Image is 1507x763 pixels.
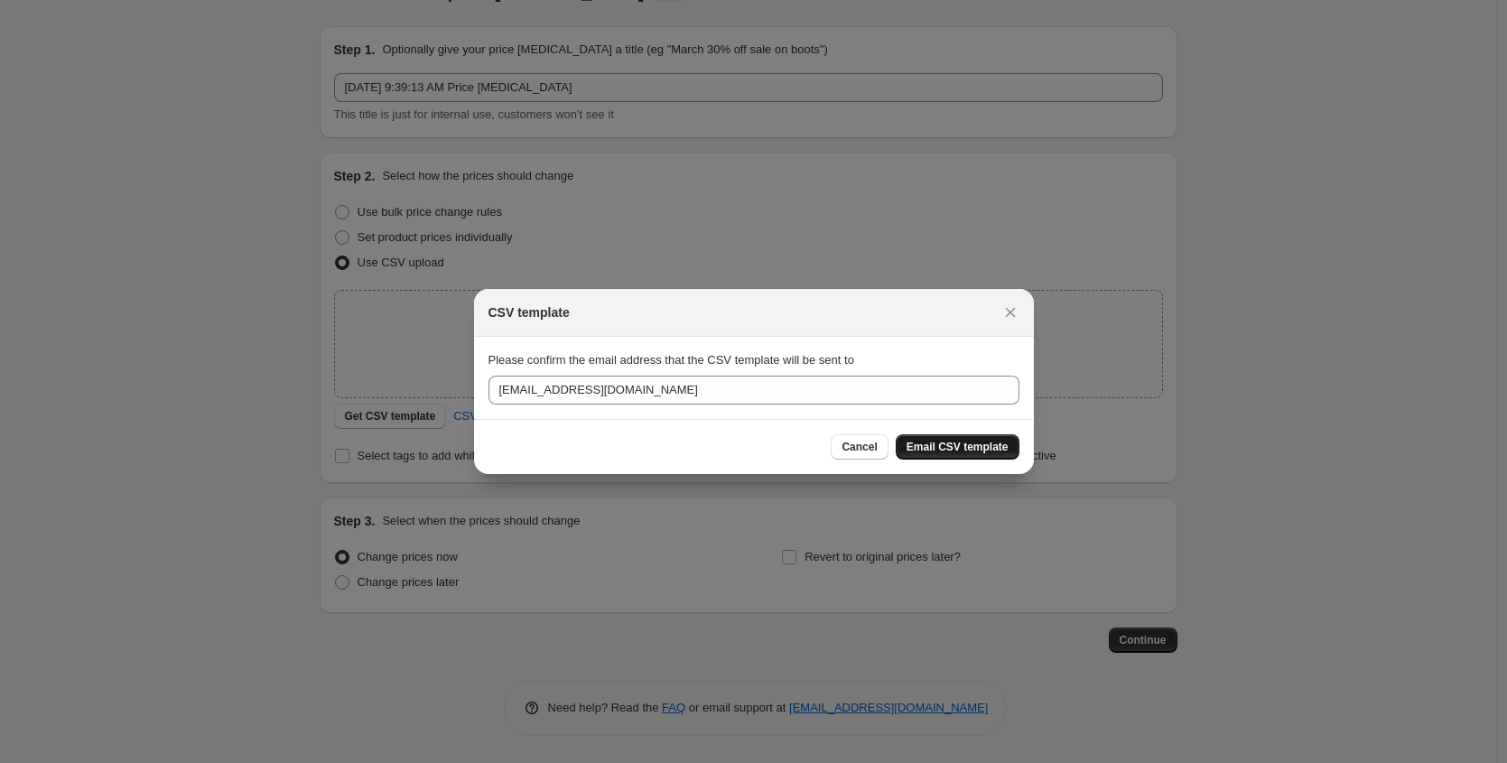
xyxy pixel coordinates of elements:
button: Email CSV template [896,434,1019,460]
span: Please confirm the email address that the CSV template will be sent to [488,353,854,367]
span: Email CSV template [907,440,1009,454]
button: Cancel [831,434,888,460]
button: Close [998,300,1023,325]
span: Cancel [842,440,877,454]
h2: CSV template [488,303,570,321]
